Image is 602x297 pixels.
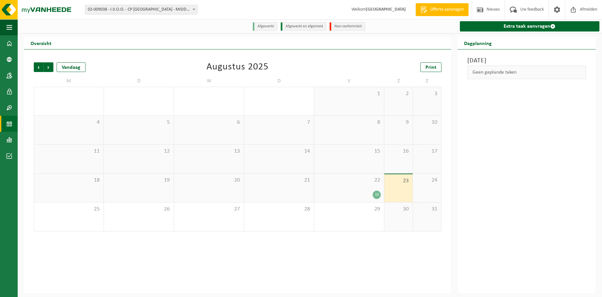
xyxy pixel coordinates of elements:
span: 31 [416,206,438,213]
div: Augustus 2025 [206,62,269,72]
td: Z [384,75,413,87]
span: 11 [37,148,100,155]
span: 16 [388,148,409,155]
span: 30 [388,206,409,213]
span: 20 [177,177,241,184]
span: 26 [107,206,170,213]
div: Geen geplande taken [467,66,586,79]
a: Print [420,62,442,72]
td: M [34,75,104,87]
span: 14 [247,148,311,155]
div: 13 [373,191,381,199]
span: 7 [247,119,311,126]
span: 18 [37,177,100,184]
span: 27 [177,206,241,213]
span: 9 [388,119,409,126]
span: Vorige [34,62,43,72]
span: 3 [416,90,438,97]
strong: [GEOGRAPHIC_DATA] [366,7,406,12]
span: 10 [416,119,438,126]
td: V [314,75,384,87]
span: 1 [317,90,381,97]
span: 13 [177,148,241,155]
span: 23 [388,177,409,184]
li: Afgewerkt [253,22,278,31]
div: Vandaag [57,62,86,72]
h3: [DATE] [467,56,586,66]
td: Z [413,75,442,87]
span: 24 [416,177,438,184]
span: 2 [388,90,409,97]
span: 02-009038 - I.V.O.O. - CP MIDDELKERKE - MIDDELKERKE [85,5,197,14]
a: Extra taak aanvragen [460,21,599,32]
span: 8 [317,119,381,126]
h2: Dagplanning [458,37,498,49]
span: 15 [317,148,381,155]
li: Afgewerkt en afgemeld [281,22,326,31]
td: D [244,75,314,87]
span: 28 [247,206,311,213]
span: 5 [107,119,170,126]
span: 25 [37,206,100,213]
span: 6 [177,119,241,126]
h2: Overzicht [24,37,58,49]
li: Non-conformiteit [330,22,365,31]
span: 4 [37,119,100,126]
span: Print [425,65,436,70]
td: W [174,75,244,87]
span: 29 [317,206,381,213]
span: 22 [317,177,381,184]
span: Volgende [44,62,53,72]
span: 21 [247,177,311,184]
a: Offerte aanvragen [415,3,469,16]
span: 17 [416,148,438,155]
span: 19 [107,177,170,184]
td: D [104,75,174,87]
span: 12 [107,148,170,155]
span: Offerte aanvragen [429,6,465,13]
